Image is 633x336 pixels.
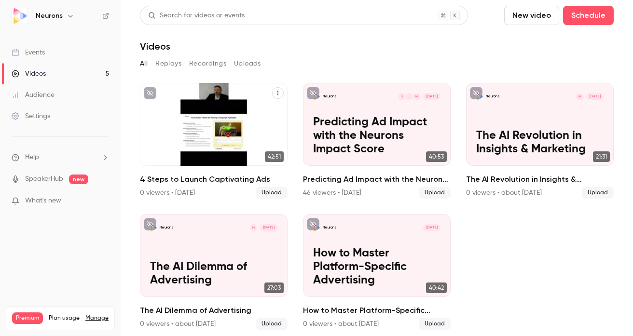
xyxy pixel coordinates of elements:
[140,305,288,316] h2: The AI Dilemma of Advertising
[307,87,319,99] button: unpublished
[12,152,109,162] li: help-dropdown-opener
[419,318,451,330] span: Upload
[323,225,337,230] p: Neurons
[140,40,170,52] h1: Videos
[140,83,614,330] ul: Videos
[303,174,451,185] h2: Predicting Ad Impact with the Neurons Impact Score
[140,214,288,330] li: The AI Dilemma of Advertising
[586,93,604,100] span: [DATE]
[504,6,559,25] button: New video
[405,93,413,101] div: J
[256,318,288,330] span: Upload
[140,56,148,71] button: All
[25,174,63,184] a: SpeakerHub
[476,129,604,156] p: The AI Revolution in Insights & Marketing
[303,305,451,316] h2: How to Master Platform-Specific Advertising
[313,247,441,287] p: How to Master Platform-Specific Advertising
[303,83,451,199] li: Predicting Ad Impact with the Neurons Impact Score
[398,93,406,101] div: D
[563,6,614,25] button: Schedule
[189,56,226,71] button: Recordings
[160,225,174,230] p: Neurons
[36,11,63,21] h6: Neurons
[155,56,181,71] button: Replays
[265,151,284,162] span: 42:51
[144,218,156,230] button: unpublished
[140,319,216,329] div: 0 viewers • about [DATE]
[466,83,614,199] li: The AI Revolution in Insights & Marketing
[419,187,451,199] span: Upload
[85,314,109,322] a: Manage
[234,56,261,71] button: Uploads
[12,48,45,57] div: Events
[303,214,451,330] a: How to Master Platform-Specific AdvertisingNeurons[DATE]How to Master Platform-Specific Advertisi...
[97,197,109,205] iframe: Noticeable Trigger
[12,111,50,121] div: Settings
[150,260,278,287] p: The AI Dilemma of Advertising
[313,116,441,156] p: Predicting Ad Impact with the Neurons Impact Score
[144,87,156,99] button: unpublished
[413,93,421,101] div: M
[249,224,258,232] div: M
[12,69,46,79] div: Videos
[264,282,284,293] span: 27:03
[148,11,245,21] div: Search for videos or events
[593,151,610,162] span: 21:31
[303,214,451,330] li: How to Master Platform-Specific Advertising
[303,319,379,329] div: 0 viewers • about [DATE]
[140,83,288,199] a: 42:514 Steps to Launch Captivating Ads0 viewers • [DATE]Upload
[140,6,614,330] section: Videos
[466,174,614,185] h2: The AI Revolution in Insights & Marketing
[140,83,288,199] li: 4 Steps to Launch Captivating Ads
[140,174,288,185] h2: 4 Steps to Launch Captivating Ads
[426,282,447,293] span: 40:42
[12,90,55,100] div: Audience
[49,314,80,322] span: Plan usage
[307,218,319,230] button: unpublished
[140,188,195,198] div: 0 viewers • [DATE]
[12,312,43,324] span: Premium
[576,93,584,101] div: M
[466,83,614,199] a: The AI Revolution in Insights & MarketingNeuronsM[DATE]The AI Revolution in Insights & Marketing2...
[323,94,337,99] p: Neurons
[470,87,482,99] button: unpublished
[426,151,447,162] span: 40:53
[260,224,277,231] span: [DATE]
[582,187,614,199] span: Upload
[69,175,88,184] span: new
[25,196,61,206] span: What's new
[303,83,451,199] a: Predicting Ad Impact with the Neurons Impact ScoreNeuronsMJD[DATE]Predicting Ad Impact with the N...
[423,93,440,100] span: [DATE]
[303,188,361,198] div: 46 viewers • [DATE]
[486,94,500,99] p: Neurons
[423,224,440,231] span: [DATE]
[140,214,288,330] a: The AI Dilemma of AdvertisingNeuronsM[DATE]The AI Dilemma of Advertising27:03The AI Dilemma of Ad...
[12,8,28,24] img: Neurons
[25,152,39,162] span: Help
[256,187,288,199] span: Upload
[466,188,542,198] div: 0 viewers • about [DATE]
